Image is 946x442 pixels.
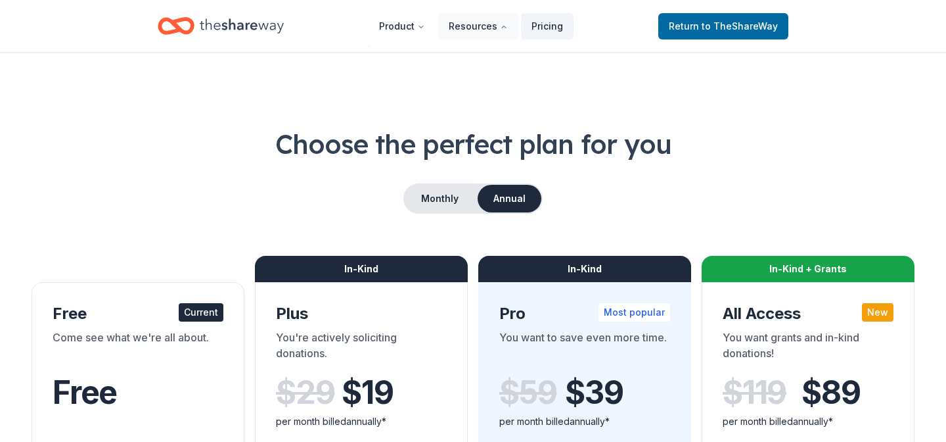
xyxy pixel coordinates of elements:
[478,256,691,282] div: In-Kind
[499,414,670,430] div: per month billed annually*
[32,126,914,162] h1: Choose the perfect plan for you
[565,374,623,411] span: $ 39
[53,330,223,366] div: Come see what we're all about.
[405,185,475,212] button: Monthly
[53,303,223,324] div: Free
[478,185,541,212] button: Annual
[801,374,860,411] span: $ 89
[53,373,117,412] span: Free
[723,303,893,324] div: All Access
[342,374,393,411] span: $ 19
[369,11,574,41] nav: Main
[723,330,893,366] div: You want grants and in-kind donations!
[862,303,893,322] div: New
[598,303,670,322] div: Most popular
[255,256,468,282] div: In-Kind
[669,18,778,34] span: Return
[658,13,788,39] a: Returnto TheShareWay
[369,13,436,39] button: Product
[276,303,447,324] div: Plus
[158,11,284,41] a: Home
[276,330,447,366] div: You're actively soliciting donations.
[499,303,670,324] div: Pro
[438,13,518,39] button: Resources
[702,256,914,282] div: In-Kind + Grants
[276,414,447,430] div: per month billed annually*
[521,13,574,39] a: Pricing
[179,303,223,322] div: Current
[723,414,893,430] div: per month billed annually*
[702,20,778,32] span: to TheShareWay
[499,330,670,366] div: You want to save even more time.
